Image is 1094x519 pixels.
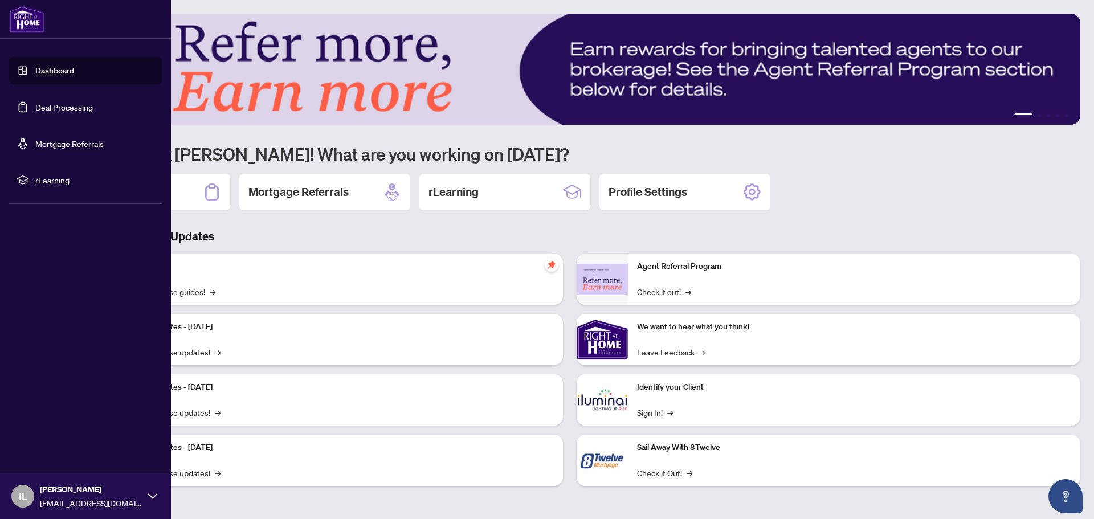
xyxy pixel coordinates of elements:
button: 4 [1055,113,1060,118]
p: Platform Updates - [DATE] [120,442,554,454]
p: Platform Updates - [DATE] [120,381,554,394]
span: IL [19,488,27,504]
span: → [215,406,221,419]
span: [PERSON_NAME] [40,483,142,496]
img: Identify your Client [577,374,628,426]
a: Dashboard [35,66,74,76]
span: → [685,285,691,298]
a: Check it out!→ [637,285,691,298]
img: Sail Away With 8Twelve [577,435,628,486]
a: Mortgage Referrals [35,138,104,149]
h2: rLearning [428,184,479,200]
p: Self-Help [120,260,554,273]
button: Open asap [1048,479,1083,513]
p: Identify your Client [637,381,1071,394]
p: We want to hear what you think! [637,321,1071,333]
span: → [210,285,215,298]
button: 3 [1046,113,1051,118]
a: Sign In!→ [637,406,673,419]
button: 1 [1014,113,1032,118]
a: Deal Processing [35,102,93,112]
p: Agent Referral Program [637,260,1071,273]
span: → [215,467,221,479]
span: pushpin [545,258,558,272]
h2: Mortgage Referrals [248,184,349,200]
button: 2 [1037,113,1042,118]
a: Leave Feedback→ [637,346,705,358]
a: Check it Out!→ [637,467,692,479]
span: → [699,346,705,358]
p: Sail Away With 8Twelve [637,442,1071,454]
h1: Welcome back [PERSON_NAME]! What are you working on [DATE]? [59,143,1080,165]
span: → [687,467,692,479]
h3: Brokerage & Industry Updates [59,228,1080,244]
span: [EMAIL_ADDRESS][DOMAIN_NAME] [40,497,142,509]
img: We want to hear what you think! [577,314,628,365]
span: → [215,346,221,358]
img: logo [9,6,44,33]
span: rLearning [35,174,154,186]
button: 5 [1064,113,1069,118]
h2: Profile Settings [609,184,687,200]
p: Platform Updates - [DATE] [120,321,554,333]
img: Slide 0 [59,14,1080,125]
span: → [667,406,673,419]
img: Agent Referral Program [577,264,628,295]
